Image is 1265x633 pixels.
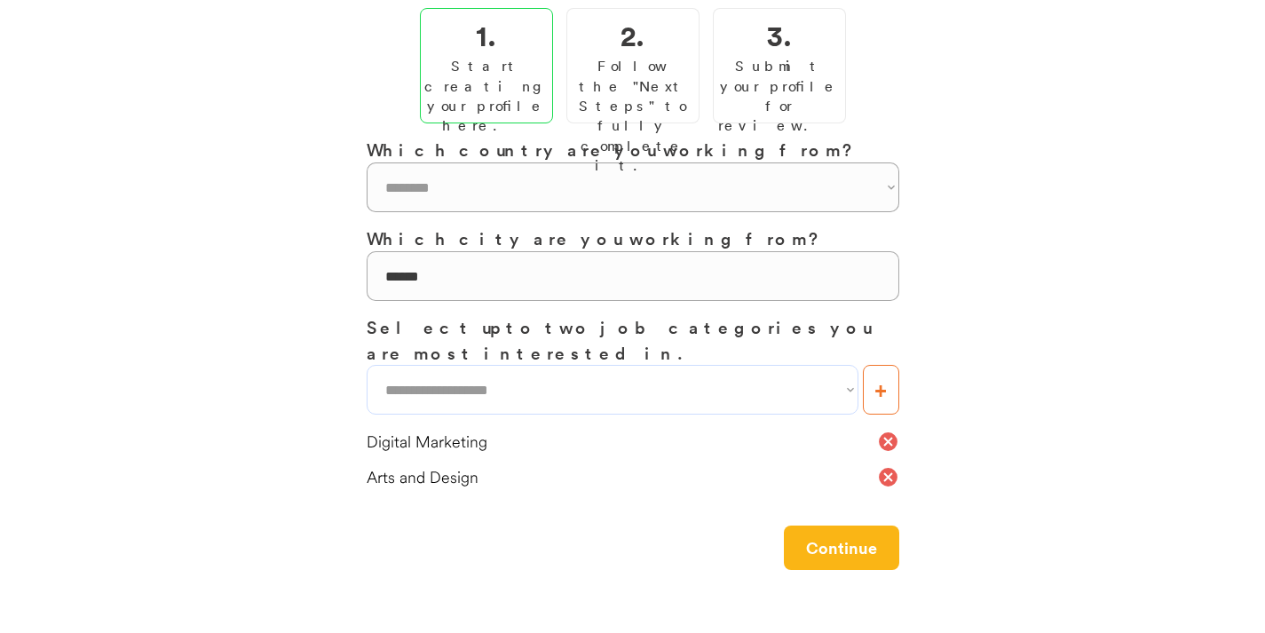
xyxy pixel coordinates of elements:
h2: 2. [621,13,644,56]
button: cancel [877,431,899,453]
div: Submit your profile for review. [718,56,841,136]
button: Continue [784,526,899,570]
button: + [863,365,899,415]
h3: Select up to two job categories you are most interested in. [367,314,899,365]
h3: Which city are you working from? [367,226,899,251]
div: Follow the "Next Steps" to fully complete it. [572,56,694,175]
h2: 1. [476,13,496,56]
h3: Which country are you working from? [367,137,899,162]
button: cancel [877,466,899,488]
div: Arts and Design [367,466,877,488]
div: Digital Marketing [367,431,877,453]
div: Start creating your profile here. [424,56,549,136]
h2: 3. [767,13,792,56]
